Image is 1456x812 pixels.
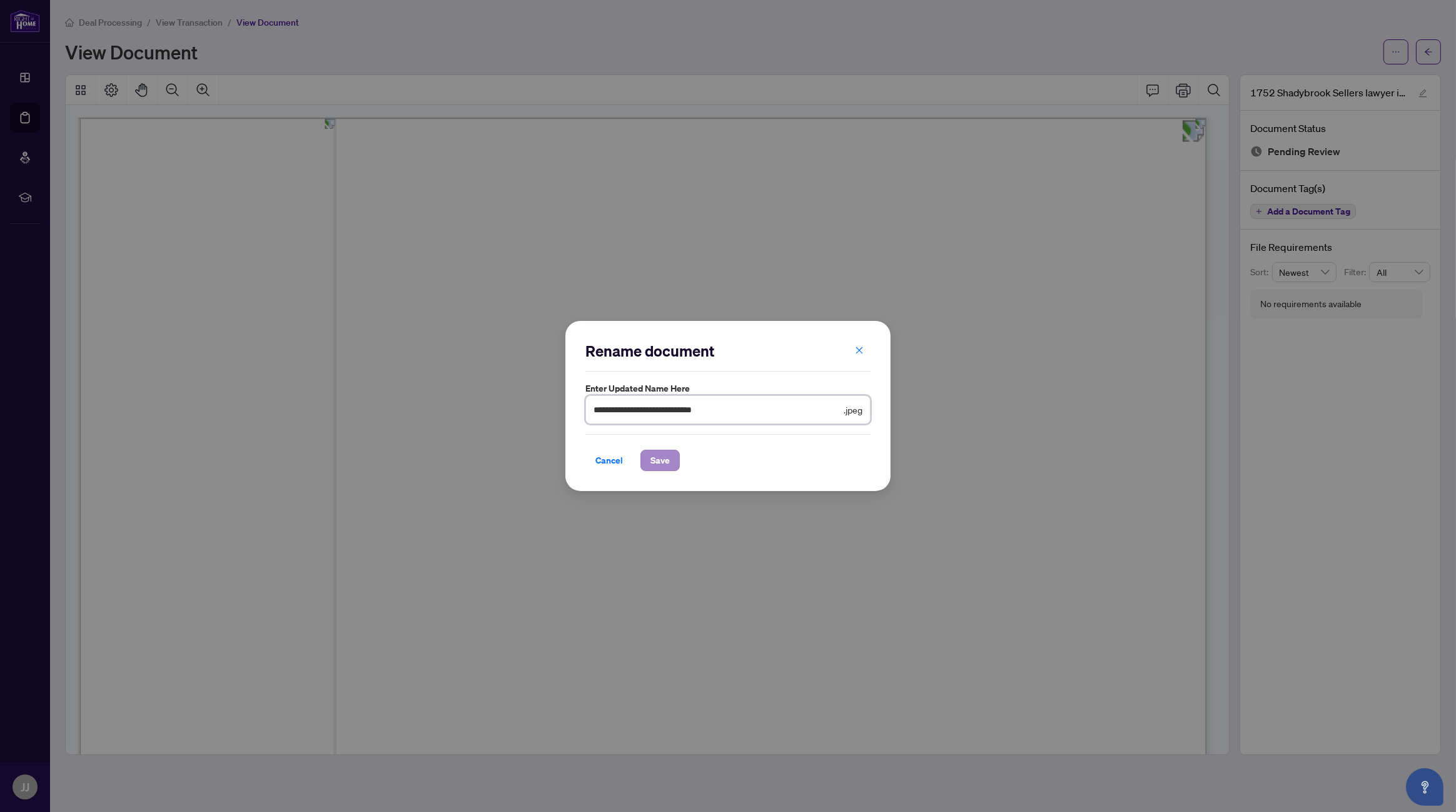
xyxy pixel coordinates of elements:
[595,450,623,470] span: Cancel
[585,382,871,395] label: Enter updated name here
[585,341,871,361] h2: Rename document
[844,403,862,417] span: .jpeg
[1406,768,1443,806] button: Open asap
[855,346,864,355] span: close
[640,450,680,471] button: Save
[585,450,633,471] button: Cancel
[650,450,670,470] span: Save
